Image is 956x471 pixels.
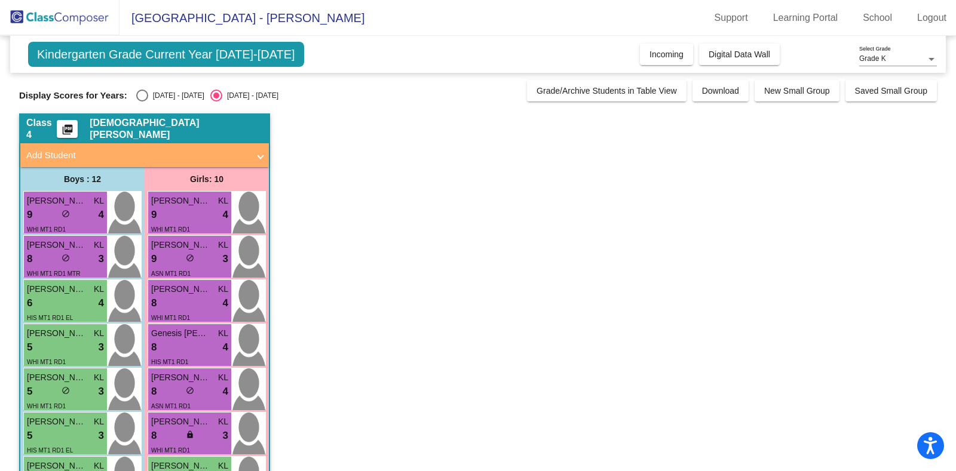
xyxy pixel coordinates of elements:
span: [GEOGRAPHIC_DATA] - [PERSON_NAME] [119,8,364,27]
span: [PERSON_NAME] [27,195,87,207]
span: 6 [27,295,32,311]
span: HIS MT1 RD1 EL [27,315,73,321]
span: 3 [99,384,104,399]
span: 8 [151,384,157,399]
span: KL [94,415,104,428]
span: WHI MT1 RD1 [151,226,190,233]
div: Boys : 12 [20,167,145,191]
span: 4 [223,340,228,355]
span: 5 [27,340,32,355]
span: [PERSON_NAME] [27,415,87,428]
span: KL [94,283,104,295]
span: [PERSON_NAME] [27,283,87,295]
span: 3 [99,428,104,444]
a: Learning Portal [764,8,848,27]
span: 4 [99,295,104,311]
span: Incoming [649,50,684,59]
span: WHI MT1 RD1 [151,447,190,454]
span: 5 [27,384,32,399]
span: 3 [99,251,104,267]
span: ASN MT1 RD1 [151,270,191,277]
span: Kindergarten Grade Current Year [DATE]-[DATE] [28,42,304,67]
span: KL [94,195,104,207]
span: KL [94,327,104,340]
span: [PERSON_NAME] [27,239,87,251]
span: 8 [151,340,157,355]
span: HIS MT1 RD1 EL [27,447,73,454]
span: Class 4 [26,117,57,141]
mat-radio-group: Select an option [136,90,278,101]
span: Genesis [PERSON_NAME] [151,327,211,340]
span: do_not_disturb_alt [62,386,70,395]
span: 8 [151,428,157,444]
span: Digital Data Wall [709,50,770,59]
span: 3 [223,251,228,267]
span: [PERSON_NAME] [151,415,211,428]
mat-panel-title: Add Student [26,149,249,162]
span: WHI MT1 RD1 [151,315,190,321]
a: Logout [908,8,956,27]
span: Display Scores for Years: [19,90,127,101]
span: 9 [27,207,32,223]
span: 8 [27,251,32,267]
span: Grade K [859,54,886,63]
span: HIS MT1 RD1 [151,359,188,365]
button: Download [693,80,749,101]
span: 9 [151,251,157,267]
span: [PERSON_NAME] [27,371,87,384]
span: [PERSON_NAME] [151,283,211,295]
span: KL [218,283,228,295]
button: Digital Data Wall [699,44,780,65]
button: Incoming [640,44,693,65]
span: 4 [223,384,228,399]
span: ASN MT1 RD1 [151,403,191,410]
span: 4 [223,207,228,223]
span: do_not_disturb_alt [62,254,70,262]
a: School [853,8,902,27]
span: Grade/Archive Students in Table View [537,86,677,96]
button: Saved Small Group [845,80,937,101]
span: Download [702,86,739,96]
button: Grade/Archive Students in Table View [527,80,687,101]
span: KL [218,239,228,251]
span: [DEMOGRAPHIC_DATA][PERSON_NAME] [90,117,263,141]
div: [DATE] - [DATE] [222,90,278,101]
mat-expansion-panel-header: Add Student [20,143,269,167]
span: 3 [223,428,228,444]
div: Girls: 10 [145,167,269,191]
span: New Small Group [764,86,830,96]
span: [PERSON_NAME] [151,239,211,251]
span: [PERSON_NAME] [27,327,87,340]
span: do_not_disturb_alt [62,210,70,218]
span: do_not_disturb_alt [186,254,194,262]
span: 9 [151,207,157,223]
span: WHI MT1 RD1 [27,403,66,410]
span: [PERSON_NAME] [151,195,211,207]
div: [DATE] - [DATE] [148,90,204,101]
span: lock [186,430,194,439]
span: 5 [27,428,32,444]
button: Print Students Details [57,120,78,138]
span: do_not_disturb_alt [186,386,194,395]
a: Support [705,8,758,27]
span: Saved Small Group [855,86,927,96]
span: KL [94,371,104,384]
span: KL [218,195,228,207]
span: KL [218,415,228,428]
span: 8 [151,295,157,311]
span: WHI MT1 RD1 [27,359,66,365]
mat-icon: picture_as_pdf [60,124,75,140]
span: KL [218,327,228,340]
button: New Small Group [755,80,839,101]
span: 3 [99,340,104,355]
span: WHI MT1 RD1 MTR [27,270,80,277]
span: WHI MT1 RD1 [27,226,66,233]
span: 4 [223,295,228,311]
span: [PERSON_NAME] [151,371,211,384]
span: 4 [99,207,104,223]
span: KL [218,371,228,384]
span: KL [94,239,104,251]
